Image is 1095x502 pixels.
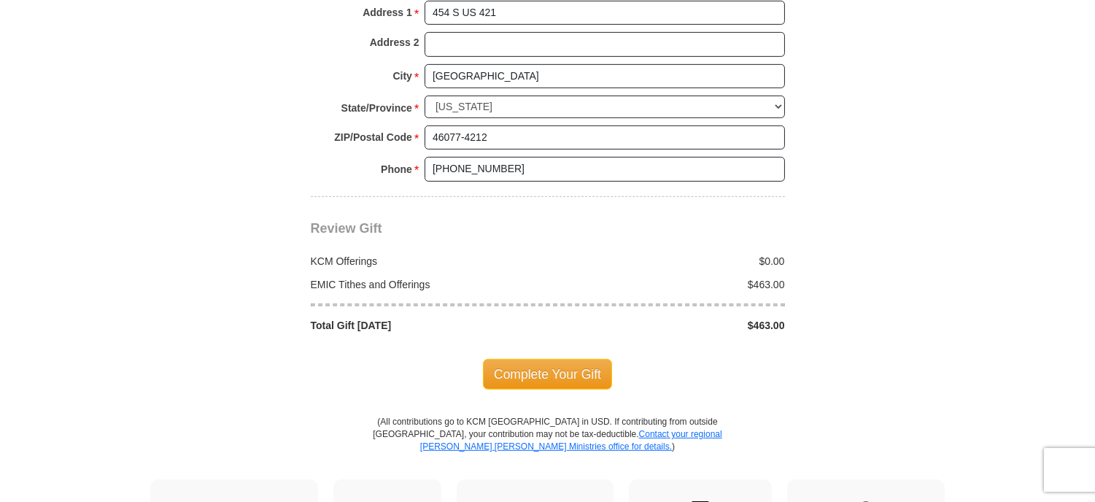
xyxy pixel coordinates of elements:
[363,2,412,23] strong: Address 1
[373,416,723,479] p: (All contributions go to KCM [GEOGRAPHIC_DATA] in USD. If contributing from outside [GEOGRAPHIC_D...
[303,318,548,333] div: Total Gift [DATE]
[370,32,419,53] strong: Address 2
[548,277,793,292] div: $463.00
[483,359,612,390] span: Complete Your Gift
[381,159,412,179] strong: Phone
[311,221,382,236] span: Review Gift
[548,254,793,269] div: $0.00
[303,254,548,269] div: KCM Offerings
[341,98,412,118] strong: State/Province
[548,318,793,333] div: $463.00
[303,277,548,292] div: EMIC Tithes and Offerings
[392,66,411,86] strong: City
[334,127,412,147] strong: ZIP/Postal Code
